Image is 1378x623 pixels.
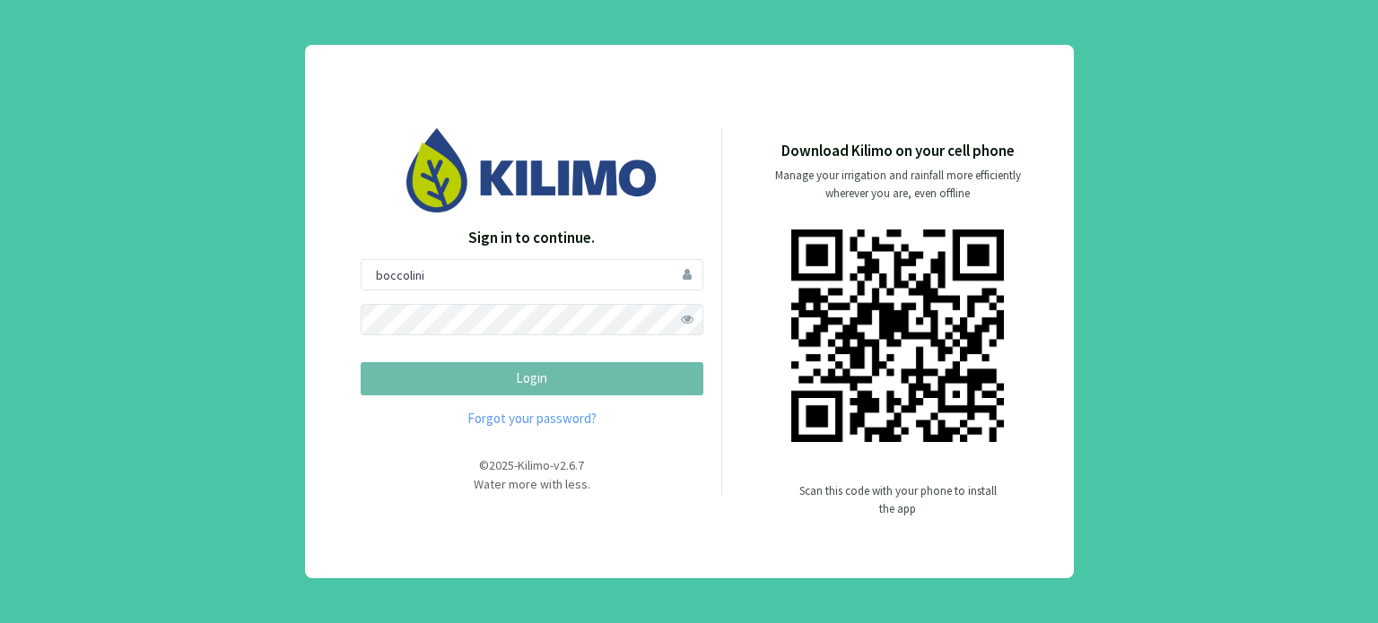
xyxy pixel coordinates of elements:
input: User [361,259,703,290]
span: - [550,457,554,473]
p: Download Kilimo on your cell phone [781,140,1015,163]
span: Kilimo [518,457,550,473]
span: v2.6.7 [554,457,584,473]
img: qr code [791,229,1004,442]
p: Login [376,368,688,389]
button: Login [361,362,703,395]
p: Scan this code with your phone to install the app [799,482,997,518]
span: 2025 [489,457,514,473]
span: © [479,457,489,473]
p: Sign in to continue. [361,227,703,250]
span: - [514,457,518,473]
p: Manage your irrigation and rainfall more efficiently wherever you are, even offline [760,167,1036,203]
a: Forgot your password? [361,409,703,429]
img: Image [406,128,658,212]
span: Water more with less. [474,476,590,492]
